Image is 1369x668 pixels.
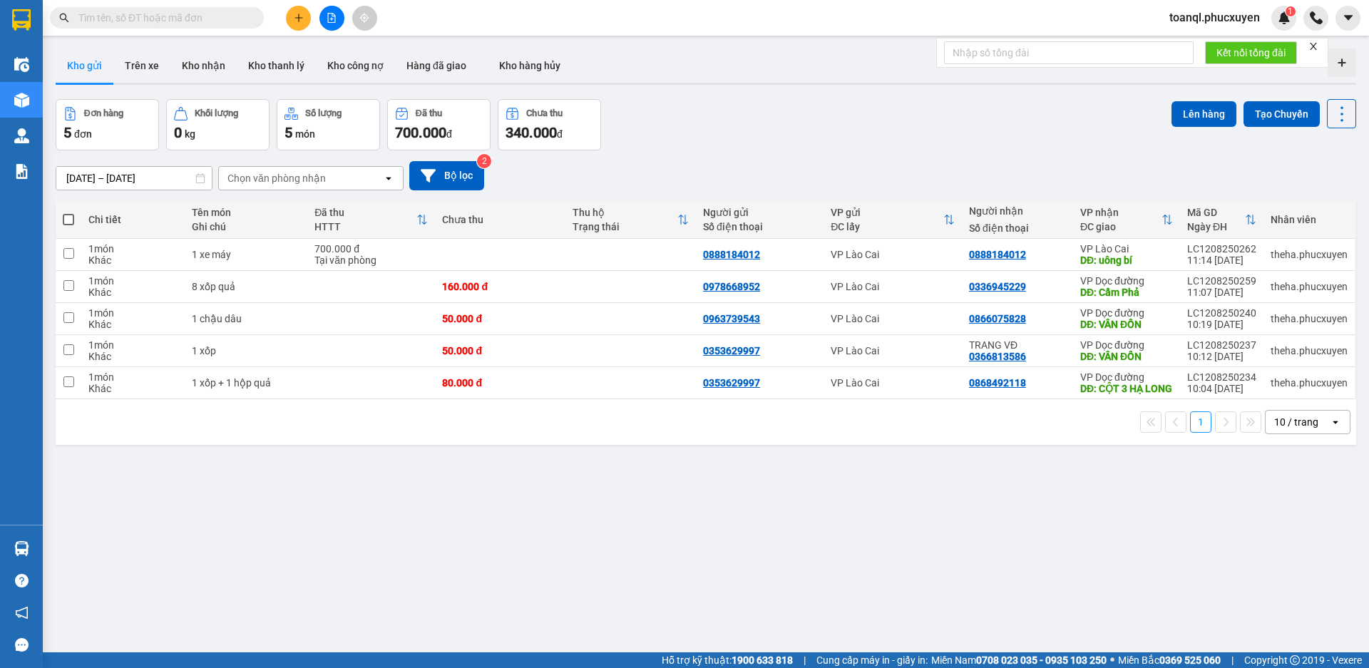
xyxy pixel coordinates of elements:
[327,13,337,23] span: file-add
[1080,287,1173,298] div: DĐ: Cẩm Phả
[1080,243,1173,255] div: VP Lào Cai
[1216,45,1286,61] span: Kết nối tổng đài
[1187,319,1256,330] div: 10:19 [DATE]
[14,164,29,179] img: solution-icon
[88,287,178,298] div: Khác
[195,108,238,118] div: Khối lượng
[1080,319,1173,330] div: DĐ: VÂN ĐỒN
[442,345,558,356] div: 50.000 đ
[88,255,178,266] div: Khác
[703,281,760,292] div: 0978668952
[703,221,816,232] div: Số điện thoại
[409,161,484,190] button: Bộ lọc
[1335,6,1360,31] button: caret-down
[565,201,696,239] th: Toggle SortBy
[192,345,300,356] div: 1 xốp
[1330,416,1341,428] svg: open
[113,48,170,83] button: Trên xe
[1308,41,1318,51] span: close
[831,313,955,324] div: VP Lào Cai
[703,249,760,260] div: 0888184012
[804,652,806,668] span: |
[170,48,237,83] button: Kho nhận
[1190,411,1211,433] button: 1
[1073,201,1180,239] th: Toggle SortBy
[969,313,1026,324] div: 0866075828
[442,313,558,324] div: 50.000 đ
[1271,214,1348,225] div: Nhân viên
[59,13,69,23] span: search
[192,249,300,260] div: 1 xe máy
[446,128,452,140] span: đ
[499,60,560,71] span: Kho hàng hủy
[1080,255,1173,266] div: DĐ: uông bí
[969,351,1026,362] div: 0366813586
[1187,275,1256,287] div: LC1208250259
[88,275,178,287] div: 1 món
[316,48,395,83] button: Kho công nợ
[307,201,435,239] th: Toggle SortBy
[969,281,1026,292] div: 0336945229
[314,255,428,266] div: Tại văn phòng
[319,6,344,31] button: file-add
[305,108,342,118] div: Số lượng
[662,652,793,668] span: Hỗ trợ kỹ thuật:
[703,377,760,389] div: 0353629997
[1080,339,1173,351] div: VP Dọc đường
[192,207,300,218] div: Tên món
[969,377,1026,389] div: 0868492118
[703,207,816,218] div: Người gửi
[1278,11,1291,24] img: icon-new-feature
[831,377,955,389] div: VP Lào Cai
[294,13,304,23] span: plus
[831,221,943,232] div: ĐC lấy
[1187,255,1256,266] div: 11:14 [DATE]
[56,99,159,150] button: Đơn hàng5đơn
[703,313,760,324] div: 0963739543
[56,167,212,190] input: Select a date range.
[1187,383,1256,394] div: 10:04 [DATE]
[1187,287,1256,298] div: 11:07 [DATE]
[277,99,380,150] button: Số lượng5món
[442,281,558,292] div: 160.000 đ
[192,313,300,324] div: 1 chậu dâu
[1205,41,1297,64] button: Kết nối tổng đài
[969,205,1066,217] div: Người nhận
[1342,11,1355,24] span: caret-down
[1271,345,1348,356] div: theha.phucxuyen
[1244,101,1320,127] button: Tạo Chuyến
[442,214,558,225] div: Chưa thu
[88,383,178,394] div: Khác
[1080,221,1162,232] div: ĐC giao
[506,124,557,141] span: 340.000
[1290,655,1300,665] span: copyright
[1080,371,1173,383] div: VP Dọc đường
[174,124,182,141] span: 0
[442,377,558,389] div: 80.000 đ
[969,222,1066,234] div: Số điện thoại
[314,221,416,232] div: HTTT
[295,128,315,140] span: món
[969,249,1026,260] div: 0888184012
[573,207,677,218] div: Thu hộ
[383,173,394,184] svg: open
[185,128,195,140] span: kg
[416,108,442,118] div: Đã thu
[1286,6,1296,16] sup: 1
[352,6,377,31] button: aim
[931,652,1107,668] span: Miền Nam
[1328,48,1356,77] div: Tạo kho hàng mới
[1271,377,1348,389] div: theha.phucxuyen
[816,652,928,668] span: Cung cấp máy in - giấy in:
[944,41,1194,64] input: Nhập số tổng đài
[1080,351,1173,362] div: DĐ: VÂN ĐỒN
[15,638,29,652] span: message
[976,654,1107,666] strong: 0708 023 035 - 0935 103 250
[74,128,92,140] span: đơn
[831,249,955,260] div: VP Lào Cai
[824,201,962,239] th: Toggle SortBy
[14,541,29,556] img: warehouse-icon
[1271,281,1348,292] div: theha.phucxuyen
[88,319,178,330] div: Khác
[1158,9,1271,26] span: toanql.phucxuyen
